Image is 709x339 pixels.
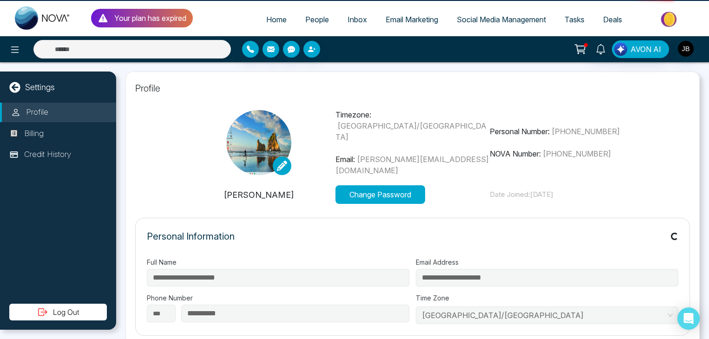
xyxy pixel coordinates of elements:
span: [PERSON_NAME][EMAIL_ADDRESS][DOMAIN_NAME] [335,155,489,175]
a: Email Marketing [376,11,447,28]
a: Tasks [555,11,594,28]
p: Personal Information [147,229,235,243]
img: Screenshot-%281%29.png [226,110,291,175]
a: People [296,11,338,28]
span: [PHONE_NUMBER] [543,149,611,158]
span: [GEOGRAPHIC_DATA]/[GEOGRAPHIC_DATA] [335,121,486,142]
span: People [305,15,329,24]
img: User Avatar [678,41,694,57]
span: Social Media Management [457,15,546,24]
p: [PERSON_NAME] [182,189,335,201]
label: Time Zone [416,293,678,303]
span: Email Marketing [386,15,438,24]
p: Credit History [24,149,71,161]
label: Email Address [416,257,678,267]
button: Change Password [335,185,425,204]
p: NOVA Number: [490,148,643,159]
p: Personal Number: [490,126,643,137]
p: Email: [335,154,489,176]
p: Billing [24,128,44,140]
p: Timezone: [335,109,489,143]
span: Inbox [348,15,367,24]
span: AVON AI [630,44,661,55]
img: Market-place.gif [636,9,703,30]
img: Lead Flow [614,43,627,56]
label: Phone Number [147,293,409,303]
img: Nova CRM Logo [15,7,71,30]
p: Profile [26,106,48,118]
p: Settings [25,81,55,93]
span: [PHONE_NUMBER] [551,127,620,136]
span: Home [266,15,287,24]
label: Full Name [147,257,409,267]
p: Profile [135,81,690,95]
a: Home [257,11,296,28]
a: Social Media Management [447,11,555,28]
span: Tasks [565,15,584,24]
div: Open Intercom Messenger [677,307,700,330]
p: Date Joined: [DATE] [490,189,643,200]
a: Deals [594,11,631,28]
button: AVON AI [612,40,669,58]
a: Inbox [338,11,376,28]
p: Your plan has expired [114,13,186,24]
span: Asia/Kolkata [422,308,672,322]
button: Log Out [9,304,107,320]
span: Deals [603,15,622,24]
